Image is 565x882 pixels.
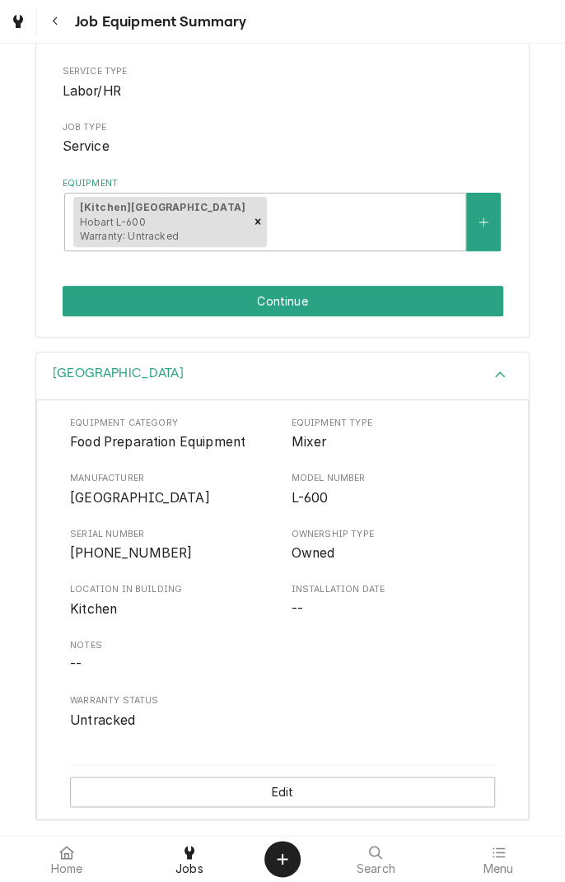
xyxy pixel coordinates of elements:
div: Accordion Body [36,399,529,820]
div: Ownership Type [292,528,496,563]
div: Location in Building [70,583,274,618]
span: Equipment Category [70,417,274,430]
button: Create New Equipment [466,193,501,251]
span: Installation Date [292,600,496,619]
span: Warranty Status [70,711,495,730]
span: Service Type [63,65,503,78]
span: Owned [292,545,335,561]
span: Installation Date [292,583,496,596]
span: Labor/HR [63,83,121,99]
span: Mixer [292,434,327,450]
span: Manufacturer [70,488,274,508]
span: Ownership Type [292,528,496,541]
a: Go to Jobs [3,7,33,36]
span: [PHONE_NUMBER] [70,545,192,561]
span: Kitchen [70,601,117,617]
strong: [Kitchen] [GEOGRAPHIC_DATA] [80,201,245,213]
span: Home [51,862,83,875]
div: Notes [70,639,495,674]
a: Jobs [129,839,250,879]
div: Button Group [63,286,503,316]
span: -- [292,601,303,617]
div: Hobart [35,352,530,820]
span: Warranty Status [70,694,495,707]
span: Equipment Type [292,417,496,430]
span: Ownership Type [292,544,496,563]
span: Job Type [63,137,503,156]
button: Continue [63,286,503,316]
span: Manufacturer [70,472,274,485]
div: Warranty Status [70,694,495,730]
span: Equipment Type [292,432,496,452]
h3: [GEOGRAPHIC_DATA] [53,366,184,381]
a: Menu [438,839,559,879]
button: Navigate back [40,7,70,36]
span: -- [70,656,82,672]
div: Equipment Type [292,417,496,452]
span: Model Number [292,472,496,485]
div: Button Group [70,764,495,819]
span: Food Preparation Equipment [70,434,245,450]
div: Service Type [63,65,503,100]
span: Search [357,862,395,875]
div: Installation Date [292,583,496,618]
span: Notes [70,655,495,674]
div: Manufacturer [70,472,274,507]
a: Search [315,839,437,879]
span: Notes [70,639,495,652]
span: Serial Number [70,544,274,563]
div: Model Number [292,472,496,507]
svg: Create New Equipment [479,217,488,228]
div: Equipment Category [70,417,274,452]
span: [GEOGRAPHIC_DATA] [70,490,210,506]
div: Remove [object Object] [249,197,267,248]
span: Service Type [63,82,503,101]
span: Equipment Category [70,432,274,452]
button: Accordion Details Expand Trigger [36,352,529,399]
div: Job Type [63,121,503,156]
span: Location in Building [70,600,274,619]
span: Service [63,138,110,154]
button: Edit [70,777,495,807]
span: Serial Number [70,528,274,541]
span: Hobart L-600 Warranty: Untracked [80,216,179,243]
button: Create Object [264,841,301,877]
div: Serial Number [70,528,274,563]
div: Equipment Display [70,417,495,730]
span: L-600 [292,490,329,506]
div: Equipment [63,177,503,252]
div: Button Group Row [63,286,503,316]
span: Menu [483,862,513,875]
div: Accordion Header [36,352,529,399]
span: Job Type [63,121,503,134]
span: Model Number [292,488,496,508]
span: Job Equipment Summary [70,11,246,33]
label: Equipment [63,177,503,190]
span: Location in Building [70,583,274,596]
div: Button Group Row [70,765,495,819]
a: Home [7,839,128,879]
span: Jobs [175,862,203,875]
span: Untracked [70,712,135,728]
